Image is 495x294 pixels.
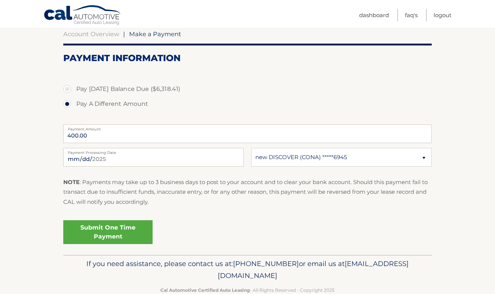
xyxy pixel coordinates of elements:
a: Dashboard [359,9,389,21]
label: Payment Amount [63,124,432,130]
span: [PHONE_NUMBER] [233,259,299,268]
a: Logout [434,9,451,21]
a: Account Overview [63,30,119,38]
p: : Payments may take up to 3 business days to post to your account and to clear your bank account.... [63,177,432,207]
p: If you need assistance, please contact us at: or email us at [68,258,427,282]
a: Cal Automotive [44,5,122,26]
p: - All Rights Reserved - Copyright 2025 [68,286,427,294]
label: Pay A Different Amount [63,97,432,111]
h2: Payment Information [63,53,432,64]
span: [EMAIL_ADDRESS][DOMAIN_NAME] [218,259,409,280]
span: | [123,30,125,38]
label: Pay [DATE] Balance Due ($6,318.41) [63,82,432,97]
strong: NOTE [63,178,80,186]
span: Make a Payment [129,30,181,38]
strong: Cal Automotive Certified Auto Leasing [160,287,250,293]
input: Payment Amount [63,124,432,143]
a: FAQ's [405,9,418,21]
label: Payment Processing Date [63,148,244,154]
a: Submit One Time Payment [63,220,153,244]
input: Payment Date [63,148,244,167]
